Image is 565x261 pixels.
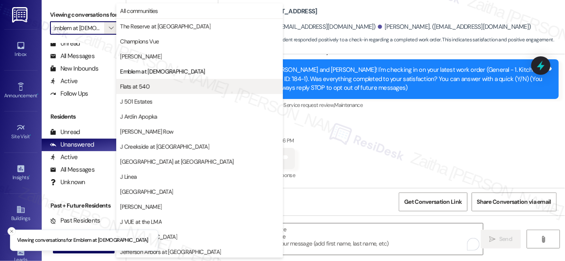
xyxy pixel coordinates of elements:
[120,97,152,106] span: J 501 Estates
[4,203,37,225] a: Buildings
[378,23,531,31] div: [PERSON_NAME]. ([EMAIL_ADDRESS][DOMAIN_NAME])
[260,99,559,111] div: Tagged as:
[50,52,95,61] div: All Messages
[267,66,545,92] div: Hi [PERSON_NAME] and [PERSON_NAME]! I'm checking in on your latest work order (General - 1. Kitch...
[120,188,173,196] span: [GEOGRAPHIC_DATA]
[17,237,148,244] p: Viewing conversations for Emblem at [DEMOGRAPHIC_DATA]
[42,112,126,121] div: Residents
[50,64,98,73] div: New Inbounds
[120,172,137,181] span: J Linea
[50,165,95,174] div: All Messages
[404,198,462,206] span: Get Conversation Link
[50,178,85,187] div: Unknown
[54,21,104,35] input: All communities
[7,227,16,236] button: Close toast
[335,101,363,109] span: Maintenance
[50,39,80,48] div: Unread
[50,140,94,149] div: Unanswered
[120,52,162,61] span: [PERSON_NAME]
[399,193,467,211] button: Get Conversation Link
[120,22,210,30] span: The Reserve at [GEOGRAPHIC_DATA]
[222,23,376,31] div: [PERSON_NAME]. ([EMAIL_ADDRESS][DOMAIN_NAME])
[120,157,233,166] span: [GEOGRAPHIC_DATA] at [GEOGRAPHIC_DATA]
[224,223,483,255] textarea: To enrich screen reader interactions, please activate Accessibility in Grammarly extension settings
[272,136,294,145] div: 12:36 PM
[490,236,496,243] i: 
[481,230,521,248] button: Send
[120,67,205,76] span: Emblem at [DEMOGRAPHIC_DATA]
[37,91,38,97] span: •
[540,236,546,243] i: 
[50,8,117,21] label: Viewing conversations for
[472,193,557,211] button: Share Conversation via email
[30,132,31,138] span: •
[29,173,30,179] span: •
[4,121,37,143] a: Site Visit •
[477,198,551,206] span: Share Conversation via email
[283,101,334,109] span: Service request review ,
[114,138,126,151] div: (2)
[50,128,80,137] div: Unread
[50,153,78,162] div: Active
[120,203,162,211] span: [PERSON_NAME]
[120,127,173,136] span: [PERSON_NAME] Row
[222,35,554,44] span: : The resident responded positively to a check-in regarding a completed work order. This indicate...
[120,142,209,151] span: J Creekside at [GEOGRAPHIC_DATA]
[120,7,158,15] span: All communities
[120,248,221,256] span: Jefferson Arbors at [GEOGRAPHIC_DATA]
[4,38,37,61] a: Inbox
[50,89,88,98] div: Follow Ups
[120,82,150,91] span: Flats at 540
[109,25,113,31] i: 
[499,235,512,243] span: Send
[120,218,162,226] span: J VUE at the LMA
[120,112,157,121] span: J Ardin Apopka
[42,201,126,210] div: Past + Future Residents
[120,37,159,46] span: Champions Vue
[50,216,100,225] div: Past Residents
[4,162,37,184] a: Insights •
[12,7,29,23] img: ResiDesk Logo
[50,77,78,86] div: Active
